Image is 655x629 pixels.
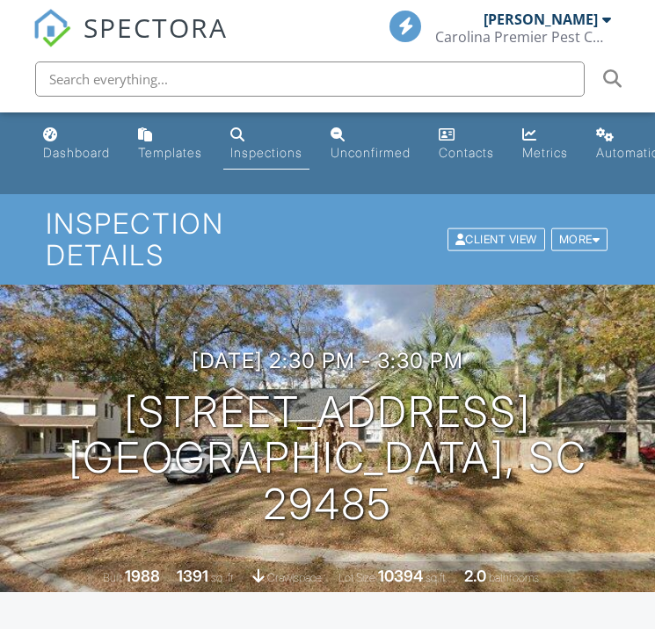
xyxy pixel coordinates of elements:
div: 1391 [177,567,208,585]
div: 10394 [378,567,423,585]
div: Contacts [439,145,494,160]
div: Client View [448,228,545,251]
input: Search everything... [35,61,585,97]
div: Carolina Premier Pest Control [435,28,611,46]
span: SPECTORA [84,9,228,46]
div: 1988 [125,567,160,585]
div: Inspections [230,145,302,160]
div: [PERSON_NAME] [484,11,598,28]
div: Metrics [522,145,568,160]
h1: [STREET_ADDRESS] [GEOGRAPHIC_DATA], SC 29485 [28,389,627,528]
span: Built [103,571,122,584]
a: Metrics [515,119,575,170]
div: Dashboard [43,145,110,160]
a: Unconfirmed [324,119,418,170]
a: Templates [131,119,209,170]
img: The Best Home Inspection Software - Spectora [33,9,71,47]
div: More [551,228,608,251]
a: SPECTORA [33,24,228,61]
a: Dashboard [36,119,117,170]
div: 2.0 [464,567,486,585]
span: Lot Size [338,571,375,584]
a: Contacts [432,119,501,170]
a: Inspections [223,119,309,170]
span: bathrooms [489,571,539,584]
h3: [DATE] 2:30 pm - 3:30 pm [192,349,463,372]
h1: Inspection Details [46,208,610,270]
a: Client View [446,232,549,245]
div: Unconfirmed [331,145,411,160]
div: Templates [138,145,202,160]
span: sq. ft. [211,571,236,584]
span: sq.ft. [426,571,448,584]
span: crawlspace [267,571,322,584]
